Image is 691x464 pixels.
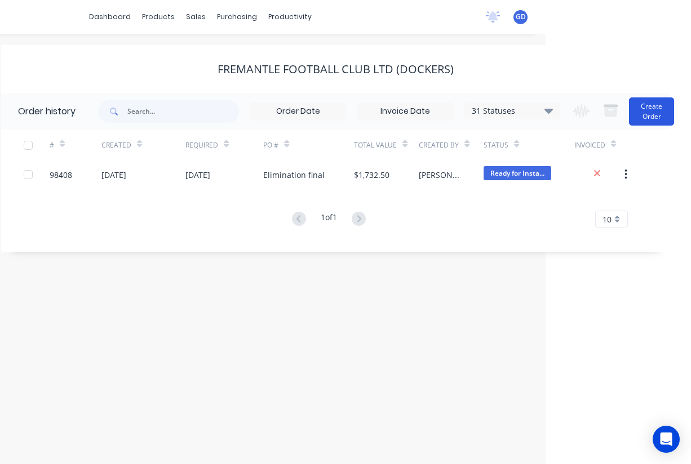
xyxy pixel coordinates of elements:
div: [DATE] [101,169,126,181]
div: 31 Statuses [465,105,560,117]
div: [PERSON_NAME] [419,169,461,181]
span: Ready for Insta... [484,166,551,180]
div: Invoiced [574,140,605,150]
div: Fremantle Football Club LTD (Dockers) [218,63,454,76]
div: Elimination final [263,169,325,181]
div: productivity [263,8,317,25]
div: PO # [263,130,354,160]
span: 10 [603,213,612,225]
div: Total Value [354,140,397,150]
button: Create Order [629,97,674,126]
div: Required [185,130,263,160]
div: 98408 [50,169,72,181]
span: GD [516,12,526,22]
div: Required [185,140,218,150]
div: 1 of 1 [321,211,337,227]
div: [DATE] [185,169,210,181]
input: Search... [127,100,239,123]
div: Total Value [354,130,419,160]
div: purchasing [211,8,263,25]
div: # [50,140,54,150]
div: PO # [263,140,278,150]
div: # [50,130,101,160]
div: Created By [419,130,484,160]
div: Invoiced [574,130,626,160]
div: sales [180,8,211,25]
div: Open Intercom Messenger [653,426,680,453]
a: dashboard [83,8,136,25]
div: Order history [18,105,76,118]
div: Created By [419,140,459,150]
div: Status [484,140,508,150]
div: Created [101,130,185,160]
input: Invoice Date [358,103,453,120]
div: $1,732.50 [354,169,389,181]
div: products [136,8,180,25]
input: Order Date [251,103,345,120]
div: Status [484,130,574,160]
div: Created [101,140,131,150]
